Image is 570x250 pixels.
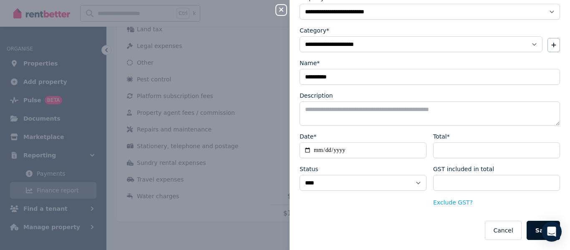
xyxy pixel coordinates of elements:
label: Category* [300,26,329,35]
label: Description [300,91,333,100]
label: Name* [300,59,320,67]
div: Open Intercom Messenger [542,222,562,242]
label: Status [300,165,318,173]
button: Exclude GST? [433,198,473,207]
label: Date* [300,132,316,141]
button: Cancel [485,221,521,240]
label: Total* [433,132,450,141]
button: Save [527,221,560,240]
label: GST included in total [433,165,494,173]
